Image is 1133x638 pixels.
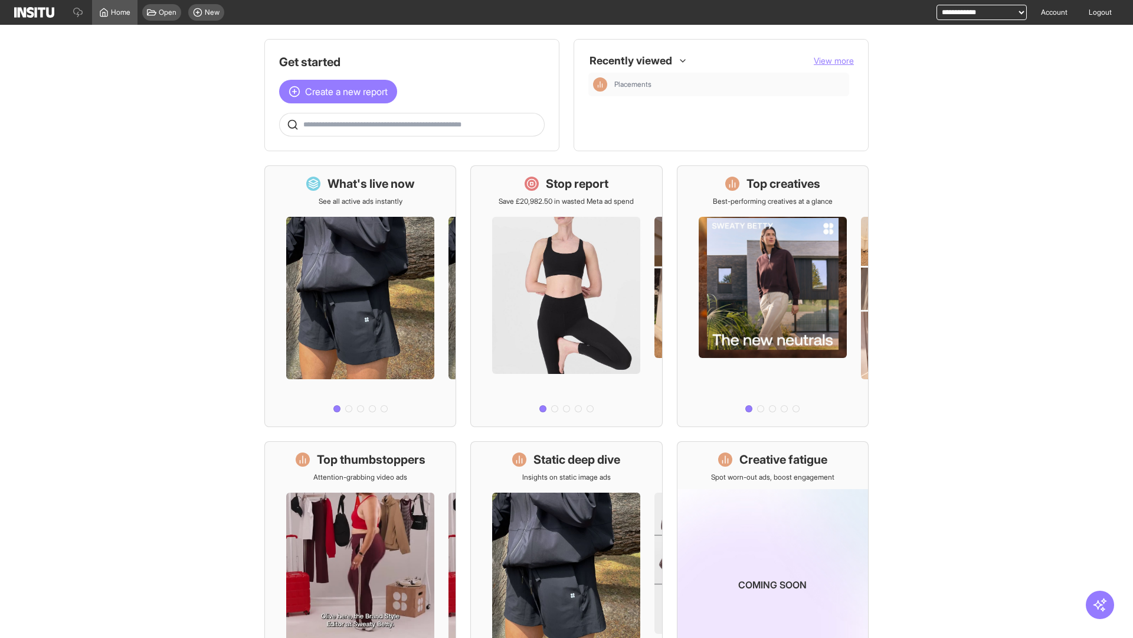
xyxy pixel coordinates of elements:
a: Top creativesBest-performing creatives at a glance [677,165,869,427]
p: Save £20,982.50 in wasted Meta ad spend [499,197,634,206]
p: Attention-grabbing video ads [313,473,407,482]
a: Stop reportSave £20,982.50 in wasted Meta ad spend [470,165,662,427]
h1: Static deep dive [533,451,620,468]
a: What's live nowSee all active ads instantly [264,165,456,427]
h1: Top thumbstoppers [317,451,425,468]
button: Create a new report [279,80,397,103]
span: Placements [614,80,651,89]
p: See all active ads instantly [319,197,402,206]
button: View more [814,55,854,67]
span: New [205,8,220,17]
h1: What's live now [328,175,415,192]
span: Create a new report [305,84,388,99]
span: Open [159,8,176,17]
p: Best-performing creatives at a glance [713,197,833,206]
h1: Stop report [546,175,608,192]
span: View more [814,56,854,66]
span: Home [111,8,130,17]
h1: Get started [279,54,545,70]
h1: Top creatives [746,175,820,192]
span: Placements [614,80,844,89]
p: Insights on static image ads [522,473,611,482]
img: Logo [14,7,54,18]
div: Insights [593,77,607,92]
